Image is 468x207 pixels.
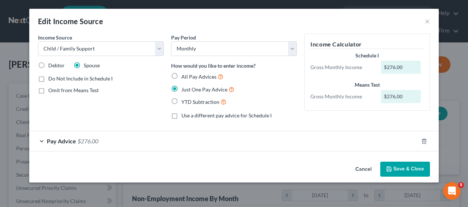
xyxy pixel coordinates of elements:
span: $276.00 [78,138,98,144]
button: × [425,17,430,26]
div: Gross Monthly Income [307,64,377,71]
div: Edit Income Source [38,16,103,26]
span: All Pay Advices [181,74,216,80]
div: Schedule I [310,52,424,59]
span: Income Source [38,34,72,41]
button: Cancel [350,162,377,177]
h5: Income Calculator [310,40,424,49]
div: $276.00 [381,61,421,74]
span: 5 [458,182,464,188]
span: Debtor [48,62,65,68]
span: Do Not Include in Schedule I [48,75,113,82]
label: Pay Period [171,34,196,41]
button: Save & Close [380,162,430,177]
span: Use a different pay advice for Schedule I [181,112,272,118]
span: Omit from Means Test [48,87,99,93]
div: Gross Monthly Income [307,93,377,100]
span: Spouse [84,62,100,68]
iframe: Intercom live chat [443,182,461,200]
div: Means Test [310,81,424,89]
label: How would you like to enter income? [171,62,256,69]
span: Pay Advice [47,138,76,144]
span: YTD Subtraction [181,99,219,105]
span: Just One Pay Advice [181,86,227,93]
div: $276.00 [381,90,421,103]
